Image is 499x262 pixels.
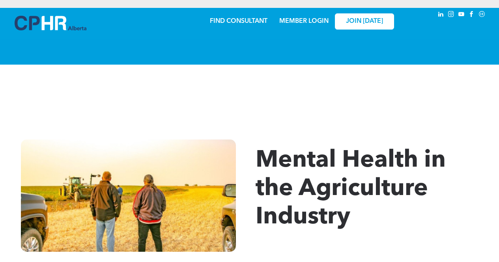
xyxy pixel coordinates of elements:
a: Social network [478,10,486,20]
span: Mental Health in the Agriculture Industry [256,149,446,229]
span: JOIN [DATE] [346,18,383,25]
img: A blue and white logo for cp alberta [15,16,86,30]
a: linkedin [437,10,445,20]
a: youtube [457,10,466,20]
a: instagram [447,10,456,20]
a: MEMBER LOGIN [279,18,329,24]
a: JOIN [DATE] [335,13,394,30]
a: facebook [467,10,476,20]
a: FIND CONSULTANT [210,18,267,24]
